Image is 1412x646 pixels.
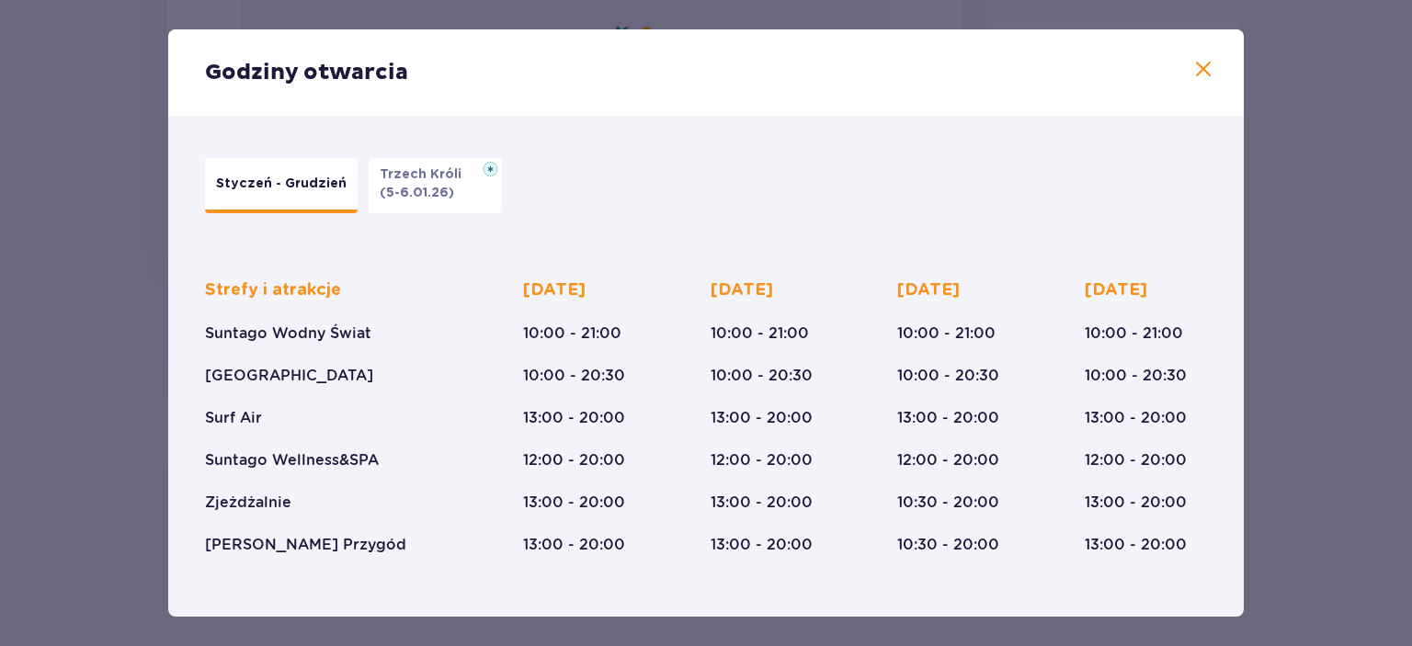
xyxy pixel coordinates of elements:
p: Suntago Wellness&SPA [205,450,379,470]
p: 10:00 - 20:30 [1085,366,1187,386]
p: 13:00 - 20:00 [897,408,999,428]
p: 12:00 - 20:00 [1085,450,1187,470]
p: 12:00 - 20:00 [711,450,813,470]
p: 13:00 - 20:00 [523,493,625,513]
p: (5-6.01.26) [380,184,454,202]
button: Styczeń - Grudzień [205,158,358,213]
p: 10:00 - 20:30 [711,366,813,386]
p: 10:30 - 20:00 [897,493,999,513]
p: 10:00 - 21:00 [1085,323,1183,344]
p: 13:00 - 20:00 [1085,493,1187,513]
p: 13:00 - 20:00 [711,408,813,428]
p: [PERSON_NAME] Przygód [205,535,406,555]
button: Trzech Króli(5-6.01.26) [369,158,502,213]
p: Zjeżdżalnie [205,493,291,513]
p: 13:00 - 20:00 [711,493,813,513]
p: Suntago Wodny Świat [205,323,371,344]
p: 12:00 - 20:00 [523,450,625,470]
p: Styczeń - Grudzień [216,175,347,193]
p: 10:00 - 21:00 [897,323,996,344]
p: [DATE] [897,279,960,301]
p: 10:30 - 20:00 [897,535,999,555]
p: 10:00 - 20:30 [523,366,625,386]
p: 13:00 - 20:00 [1085,535,1187,555]
p: [GEOGRAPHIC_DATA] [205,366,373,386]
p: 13:00 - 20:00 [523,535,625,555]
p: [DATE] [711,279,773,301]
p: 10:00 - 20:30 [897,366,999,386]
p: Trzech Króli [380,165,473,184]
p: 10:00 - 21:00 [711,323,809,344]
p: [DATE] [523,279,586,301]
p: Surf Air [205,408,262,428]
p: 13:00 - 20:00 [1085,408,1187,428]
p: [DATE] [1085,279,1147,301]
p: 13:00 - 20:00 [711,535,813,555]
p: Strefy i atrakcje [205,279,341,301]
p: 12:00 - 20:00 [897,450,999,470]
p: Godziny otwarcia [205,59,408,86]
p: 13:00 - 20:00 [523,408,625,428]
p: 10:00 - 21:00 [523,323,621,344]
